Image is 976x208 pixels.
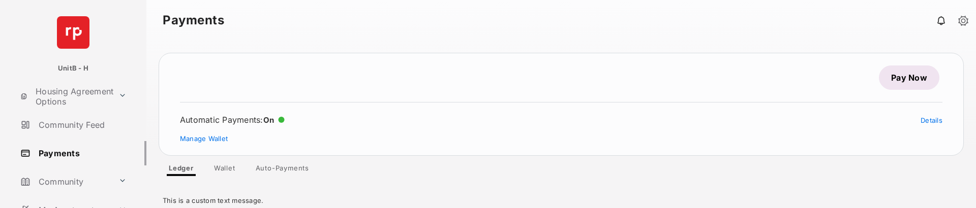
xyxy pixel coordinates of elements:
[16,169,114,194] a: Community
[263,115,274,125] span: On
[180,115,285,125] div: Automatic Payments :
[16,113,146,137] a: Community Feed
[161,164,202,176] a: Ledger
[921,116,942,124] a: Details
[58,63,88,74] p: UnitB - H
[16,84,114,109] a: Housing Agreement Options
[57,16,89,49] img: svg+xml;base64,PHN2ZyB4bWxucz0iaHR0cDovL3d3dy53My5vcmcvMjAwMC9zdmciIHdpZHRoPSI2NCIgaGVpZ2h0PSI2NC...
[206,164,243,176] a: Wallet
[16,141,146,165] a: Payments
[248,164,317,176] a: Auto-Payments
[163,14,224,26] strong: Payments
[180,134,228,143] a: Manage Wallet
